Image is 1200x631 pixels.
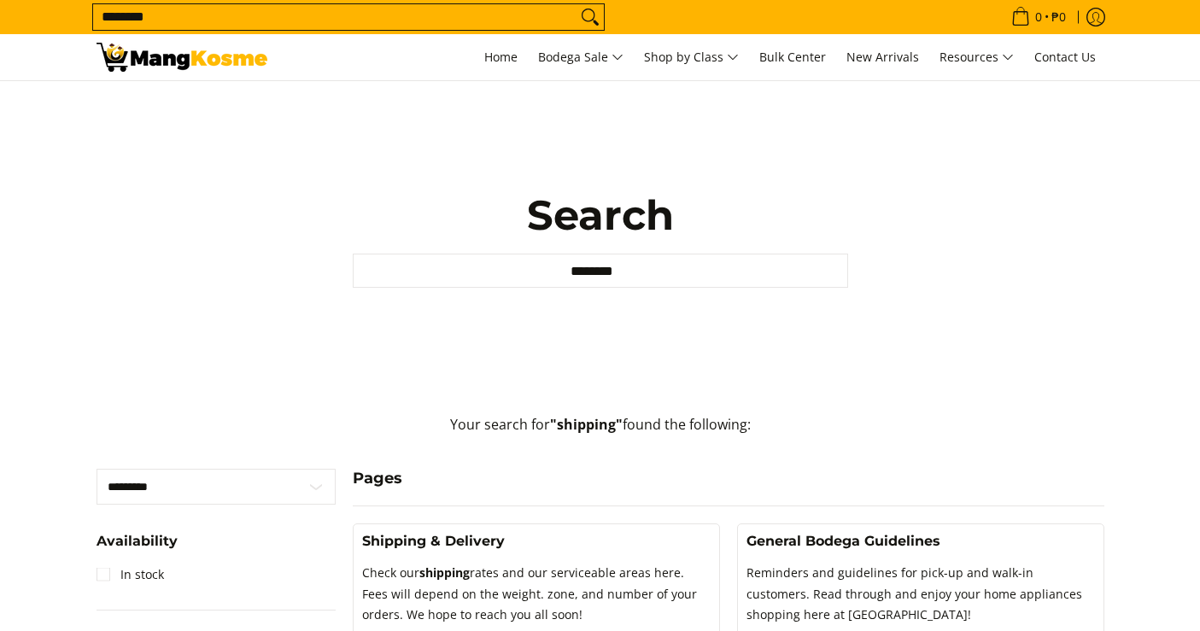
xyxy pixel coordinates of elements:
[484,49,518,65] span: Home
[538,47,623,68] span: Bodega Sale
[1049,11,1068,23] span: ₱0
[751,34,834,80] a: Bulk Center
[746,564,1082,623] span: Reminders and guidelines for pick-up and walk-in customers. Read through and enjoy your home appl...
[838,34,928,80] a: New Arrivals
[1006,8,1071,26] span: •
[97,535,178,561] summary: Open
[353,469,1104,488] h4: Pages
[644,47,739,68] span: Shop by Class
[419,564,470,581] strong: shipping
[746,533,940,549] a: General Bodega Guidelines
[940,47,1014,68] span: Resources
[362,564,697,623] span: Check our rates and our serviceable areas here. Fees will depend on the weight. zone, and number ...
[97,561,164,588] a: In stock
[931,34,1022,80] a: Resources
[476,34,526,80] a: Home
[97,43,267,72] img: Search: 10 results found for &quot;shipping&quot; | Mang Kosme
[97,535,178,548] span: Availability
[1033,11,1045,23] span: 0
[97,414,1104,453] p: Your search for found the following:
[846,49,919,65] span: New Arrivals
[284,34,1104,80] nav: Main Menu
[362,533,505,549] a: Shipping & Delivery
[1026,34,1104,80] a: Contact Us
[635,34,747,80] a: Shop by Class
[530,34,632,80] a: Bodega Sale
[577,4,604,30] button: Search
[550,415,623,434] strong: "shipping"
[759,49,826,65] span: Bulk Center
[1034,49,1096,65] span: Contact Us
[353,190,848,241] h1: Search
